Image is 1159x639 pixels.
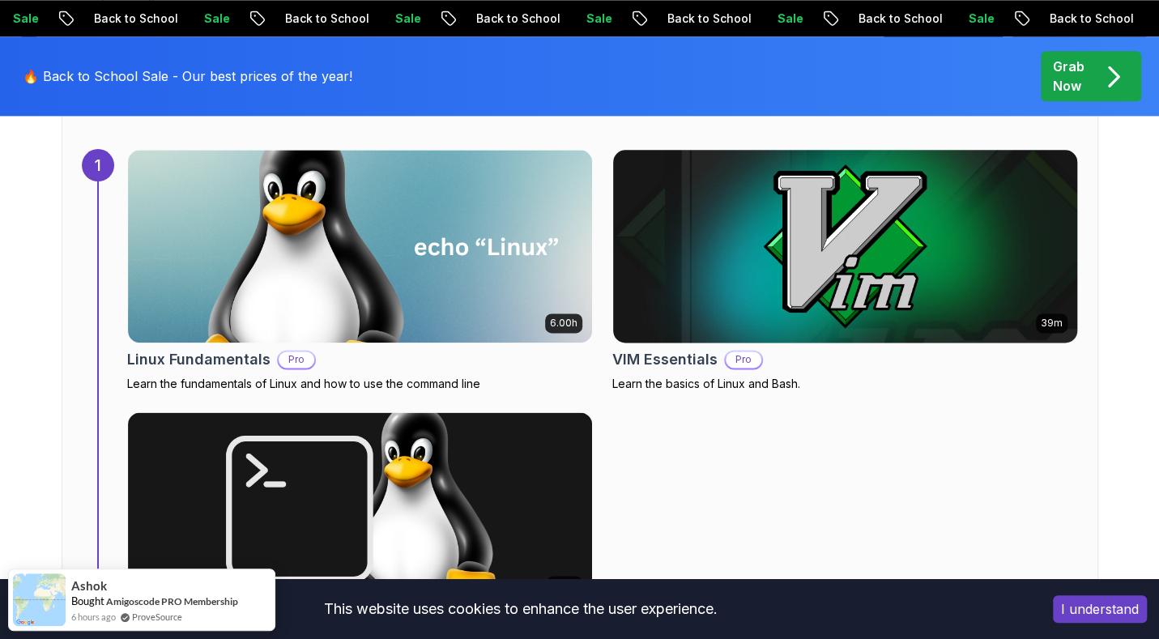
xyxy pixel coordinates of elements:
img: Linux Fundamentals card [128,150,592,343]
p: Back to School [844,11,954,27]
p: Sale [954,11,1006,27]
p: Learn the fundamentals of Linux and how to use the command line [127,376,593,392]
p: Sale [763,11,815,27]
span: Bought [71,594,104,607]
button: Accept cookies [1053,595,1147,623]
p: Sale [381,11,432,27]
a: Amigoscode PRO Membership [106,595,238,607]
div: 1 [82,149,114,181]
span: Ashok [71,579,107,593]
p: Sale [572,11,624,27]
p: Pro [726,351,761,368]
h2: VIM Essentials [612,348,718,371]
p: Back to School [462,11,572,27]
img: VIM Essentials card [601,145,1089,347]
a: ProveSource [132,610,182,624]
p: Back to School [271,11,381,27]
p: Pro [279,351,314,368]
div: This website uses cookies to enhance the user experience. [12,591,1029,627]
p: Sale [190,11,241,27]
p: Back to School [653,11,763,27]
p: Learn the basics of Linux and Bash. [612,376,1078,392]
p: Back to School [79,11,190,27]
span: 6 hours ago [71,610,116,624]
img: provesource social proof notification image [13,573,66,626]
a: VIM Essentials card39mVIM EssentialsProLearn the basics of Linux and Bash. [612,149,1078,392]
p: 6.00h [550,317,577,330]
p: 🔥 Back to School Sale - Our best prices of the year! [23,66,352,86]
h2: Linux Fundamentals [127,348,271,371]
a: Linux Fundamentals card6.00hLinux FundamentalsProLearn the fundamentals of Linux and how to use t... [127,149,593,392]
p: Grab Now [1053,57,1084,96]
p: 39m [1041,317,1063,330]
p: Back to School [1035,11,1145,27]
img: Linux for Professionals card [128,412,592,605]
